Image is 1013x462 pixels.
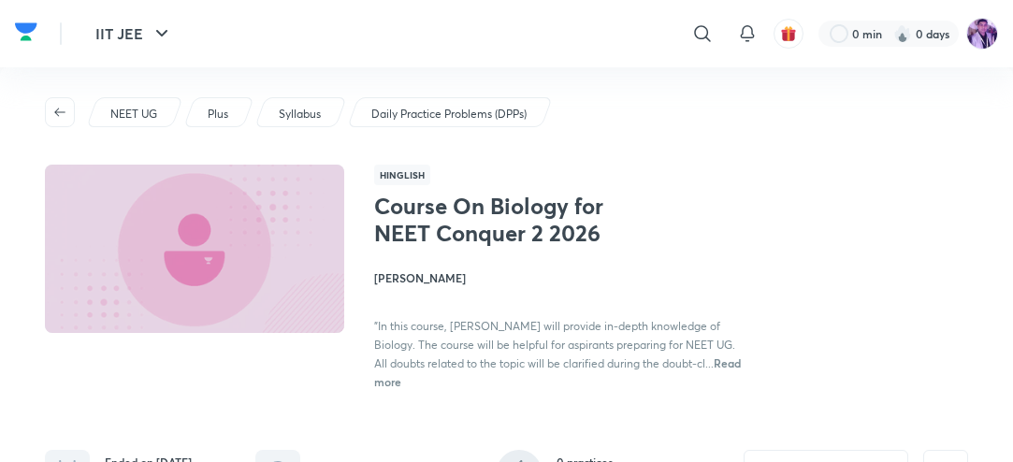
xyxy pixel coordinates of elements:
button: avatar [774,19,803,49]
a: Syllabus [276,106,325,123]
h4: [PERSON_NAME] [374,269,744,286]
img: preeti Tripathi [966,18,998,50]
p: Daily Practice Problems (DPPs) [371,106,527,123]
span: Read more [374,355,741,389]
span: Hinglish [374,165,430,185]
p: Plus [208,106,228,123]
img: Thumbnail [42,163,347,335]
button: IIT JEE [84,15,184,52]
h1: Course On Biology for NEET Conquer 2 2026 [374,193,644,247]
a: Daily Practice Problems (DPPs) [369,106,530,123]
img: avatar [780,25,797,42]
a: Plus [205,106,232,123]
img: Company Logo [15,18,37,46]
p: Syllabus [279,106,321,123]
img: streak [893,24,912,43]
span: "In this course, [PERSON_NAME] will provide in-depth knowledge of Biology. The course will be hel... [374,319,735,370]
a: Company Logo [15,18,37,51]
a: NEET UG [108,106,161,123]
p: NEET UG [110,106,157,123]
